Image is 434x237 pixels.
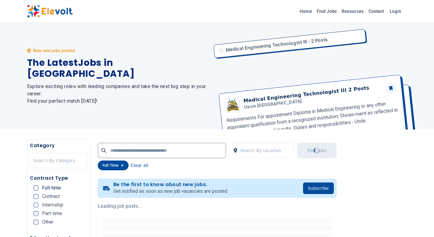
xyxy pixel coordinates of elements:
input: Other [34,220,38,225]
h5: Category [30,142,88,149]
h4: Be the first to know about new jobs. [113,182,228,188]
p: Get notified as soon as new job vacancies are posted. [113,188,228,195]
input: Contract [34,194,38,199]
button: Subscribe [303,182,334,194]
span: Contract [42,194,60,199]
a: Home [297,6,314,16]
h5: Contract Type [30,175,88,182]
button: Find JobsLoading... [297,143,336,158]
span: Internship [42,203,63,207]
button: Clear all [131,161,148,170]
h1: The Latest Jobs in [GEOGRAPHIC_DATA] [27,57,210,79]
p: Loading job posts... [98,203,337,210]
a: Contact [366,6,386,16]
input: Part-time [34,211,38,216]
a: Find Jobs [314,6,339,16]
iframe: Chat Widget [404,208,434,237]
input: Internship [34,203,38,207]
span: Full-time [42,186,61,190]
img: Elevolt [27,5,73,18]
h2: Explore exciting roles with leading companies and take the next big step in your career. Find you... [27,83,210,105]
span: Part-time [42,211,62,216]
span: Other [42,220,54,225]
input: Full-time [34,186,38,190]
a: Resources [339,6,366,16]
p: New new jobs posted [33,48,75,54]
div: full-time [98,161,129,170]
div: Loading... [314,147,320,154]
a: Login [386,5,405,17]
